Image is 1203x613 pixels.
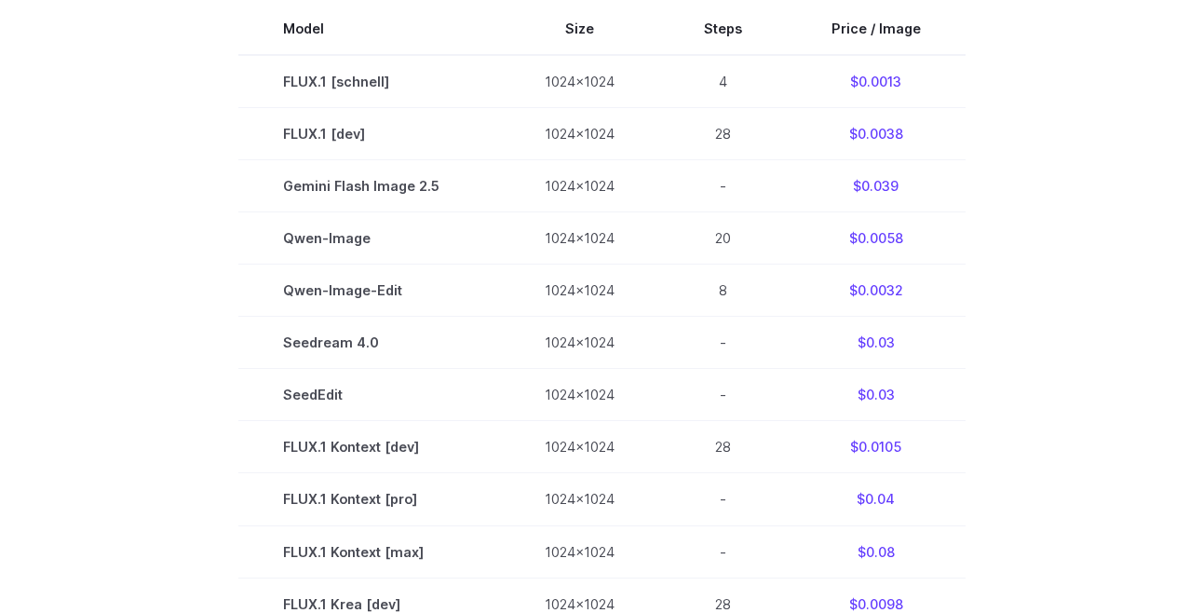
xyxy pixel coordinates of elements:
td: - [659,525,787,578]
td: $0.03 [787,369,966,421]
td: 8 [659,265,787,317]
td: - [659,369,787,421]
td: 28 [659,421,787,473]
td: $0.0058 [787,212,966,265]
td: - [659,317,787,369]
td: 28 [659,108,787,160]
td: $0.0013 [787,55,966,108]
td: 1024x1024 [500,473,659,525]
td: 1024x1024 [500,55,659,108]
td: FLUX.1 [dev] [238,108,500,160]
td: $0.08 [787,525,966,578]
td: - [659,473,787,525]
th: Size [500,3,659,55]
td: SeedEdit [238,369,500,421]
td: 1024x1024 [500,212,659,265]
th: Steps [659,3,787,55]
td: 4 [659,55,787,108]
td: FLUX.1 Kontext [dev] [238,421,500,473]
td: 1024x1024 [500,108,659,160]
th: Price / Image [787,3,966,55]
td: FLUX.1 [schnell] [238,55,500,108]
td: $0.039 [787,160,966,212]
td: $0.0105 [787,421,966,473]
span: Gemini Flash Image 2.5 [283,175,455,197]
td: 1024x1024 [500,525,659,578]
td: Qwen-Image-Edit [238,265,500,317]
td: FLUX.1 Kontext [max] [238,525,500,578]
td: $0.03 [787,317,966,369]
td: - [659,160,787,212]
td: FLUX.1 Kontext [pro] [238,473,500,525]
td: 1024x1024 [500,265,659,317]
td: 1024x1024 [500,421,659,473]
td: Qwen-Image [238,212,500,265]
td: $0.0032 [787,265,966,317]
td: 1024x1024 [500,160,659,212]
td: 20 [659,212,787,265]
td: Seedream 4.0 [238,317,500,369]
td: $0.04 [787,473,966,525]
td: 1024x1024 [500,369,659,421]
th: Model [238,3,500,55]
td: $0.0038 [787,108,966,160]
td: 1024x1024 [500,317,659,369]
